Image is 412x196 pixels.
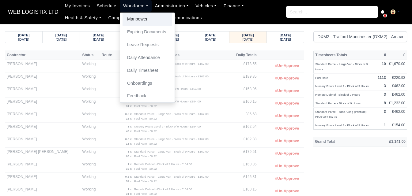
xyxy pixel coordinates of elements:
[134,192,157,195] small: Fuel Rate - £0.22
[134,129,157,133] small: Fuel Rate - £0.22
[387,73,407,82] td: £220.93
[314,50,376,60] th: Timesheets Totals
[231,110,258,123] td: £86.68
[134,137,209,141] small: Standard Parcel - Large Van - Block of 9 Hours - £167.00
[376,50,387,60] th: #
[81,50,100,60] th: Status
[134,125,201,128] small: Nursery Route Level 2 - Block of 9 Hours - £154.00
[5,6,62,18] a: WEB LOGISTIX LTD
[271,162,302,171] button: Un-Approve
[81,160,100,173] td: Working
[387,99,407,108] td: £1,232.00
[123,13,172,26] a: Manpower
[126,167,132,170] strong: 32 x
[81,148,100,160] td: Working
[231,85,258,98] td: £158.96
[126,117,132,120] strong: 16 x
[384,123,386,127] strong: 1
[313,137,365,146] th: Grand Total
[205,33,217,37] strong: [DATE]
[315,93,360,96] small: Remote Debrief - Block of 9 Hours
[315,76,328,80] small: Fuel Rate
[243,38,254,41] small: [DATE]
[381,167,412,196] iframe: Chat Widget
[123,77,172,90] a: Onboardings
[18,33,30,37] strong: [DATE]
[315,110,368,119] small: Standard Parcel - Ride Along (Ironhide) - Block of 9 Hours
[126,129,132,133] strong: 43 x
[387,82,407,91] td: £462.00
[315,102,361,105] small: Standard Parcel - Block of 9 Hours
[5,160,81,173] td: [PERSON_NAME]
[365,137,407,146] th: £1,141.00
[134,162,192,166] small: Remote Debrief - Block of 9 Hours - £154.00
[134,167,157,170] small: Fuel Rate - £0.22
[134,150,209,153] small: Standard Parcel - Large Van - Block of 9 Hours - £167.00
[127,162,131,166] strong: 1 x
[280,33,291,37] strong: [DATE]
[382,62,386,66] strong: 10
[384,101,386,105] strong: 8
[93,33,104,37] strong: [DATE]
[134,175,209,178] small: Standard Parcel - Large Van - Block of 9 Hours - £167.00
[315,84,369,88] small: Nursery Route Level 2 - Block of 9 Hours
[81,98,100,110] td: Working
[315,62,368,71] small: Standard Parcel - Large Van - Block of 9 Hours
[127,125,131,128] strong: 1 x
[231,123,258,135] td: £162.54
[126,179,132,183] strong: 59 x
[125,175,131,178] strong: 0.8 x
[231,148,258,160] td: £179.51
[126,104,132,108] strong: 31 x
[387,60,407,74] td: £1,670.00
[242,33,254,37] strong: [DATE]
[5,72,81,85] td: [PERSON_NAME]
[134,154,157,158] small: Fuel Rate - £0.22
[125,137,131,141] strong: 0.6 x
[286,6,378,18] input: Search...
[271,112,302,120] button: Un-Approve
[116,50,231,60] th: Entries
[105,12,140,24] a: Compliance
[134,142,157,145] small: Fuel Rate - £0.22
[384,92,386,97] strong: 3
[123,39,172,51] a: Leave Requests
[231,135,258,148] td: £102.38
[5,173,81,185] td: [PERSON_NAME]
[315,124,369,127] small: Nursery Route Level 1 - Block of 9 Hours
[205,38,216,41] small: [DATE]
[271,137,302,146] button: Un-Approve
[123,64,172,77] a: Daily Timesheet
[5,135,81,148] td: [PERSON_NAME]
[81,85,100,98] td: Working
[56,38,67,41] small: [DATE]
[126,142,132,145] strong: 11 x
[271,61,302,70] button: Un-Approve
[280,38,291,41] small: [DATE]
[126,154,132,158] strong: 63 x
[378,76,386,80] strong: 1113
[55,33,67,37] strong: [DATE]
[5,123,81,135] td: [PERSON_NAME]
[387,50,407,60] th: £
[271,174,302,183] button: Un-Approve
[134,187,192,191] small: Remote Debrief - Block of 9 Hours - £154.00
[134,104,157,108] small: Fuel Rate - £0.22
[387,107,407,121] td: £462.00
[134,179,157,183] small: Fuel Rate - £0.22
[5,148,81,160] td: [PERSON_NAME] [PERSON_NAME]
[81,173,100,185] td: Working
[387,121,407,130] td: £154.00
[5,98,81,110] td: [PERSON_NAME]
[81,60,100,72] td: Working
[384,109,386,114] strong: 3
[231,72,258,85] td: £189.85
[123,51,172,64] a: Daily Attendance
[387,91,407,99] td: £462.00
[271,187,302,196] button: Un-Approve
[384,84,386,88] strong: 3
[81,135,100,148] td: Working
[125,112,131,116] strong: 0.5 x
